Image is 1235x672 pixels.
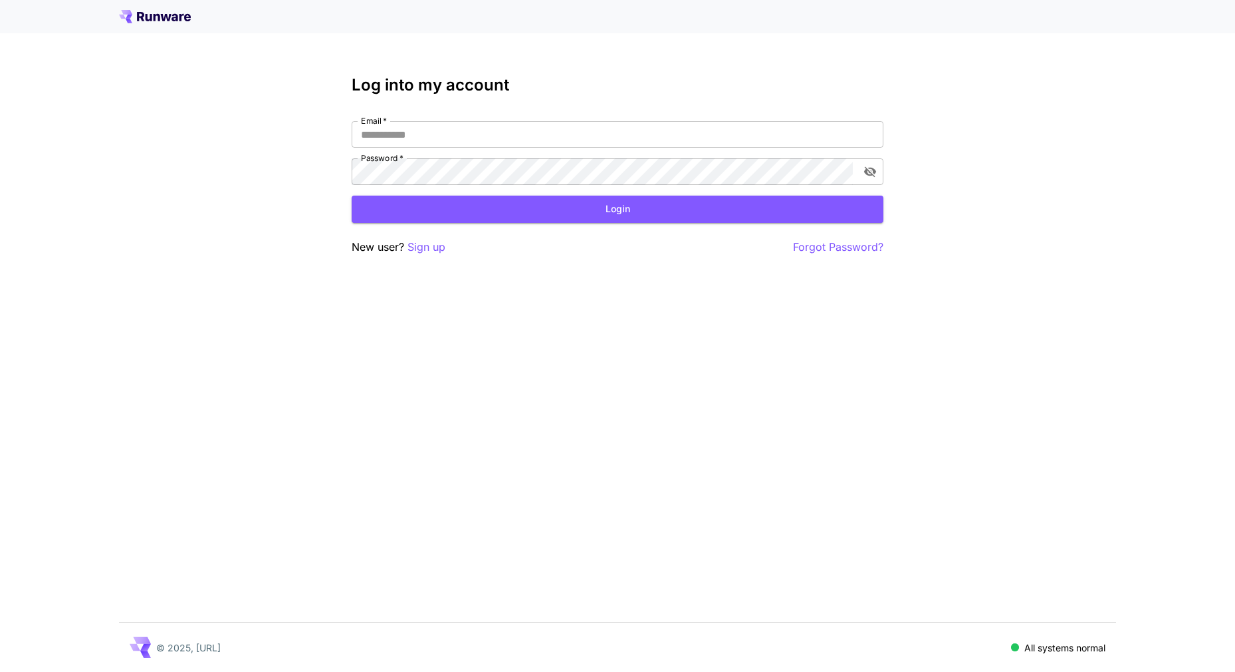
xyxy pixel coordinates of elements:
[1024,641,1105,655] p: All systems normal
[352,196,883,223] button: Login
[361,152,403,164] label: Password
[858,160,882,184] button: toggle password visibility
[352,76,883,94] h3: Log into my account
[352,239,445,255] p: New user?
[156,641,221,655] p: © 2025, [URL]
[361,115,387,126] label: Email
[793,239,883,255] button: Forgot Password?
[407,239,445,255] button: Sign up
